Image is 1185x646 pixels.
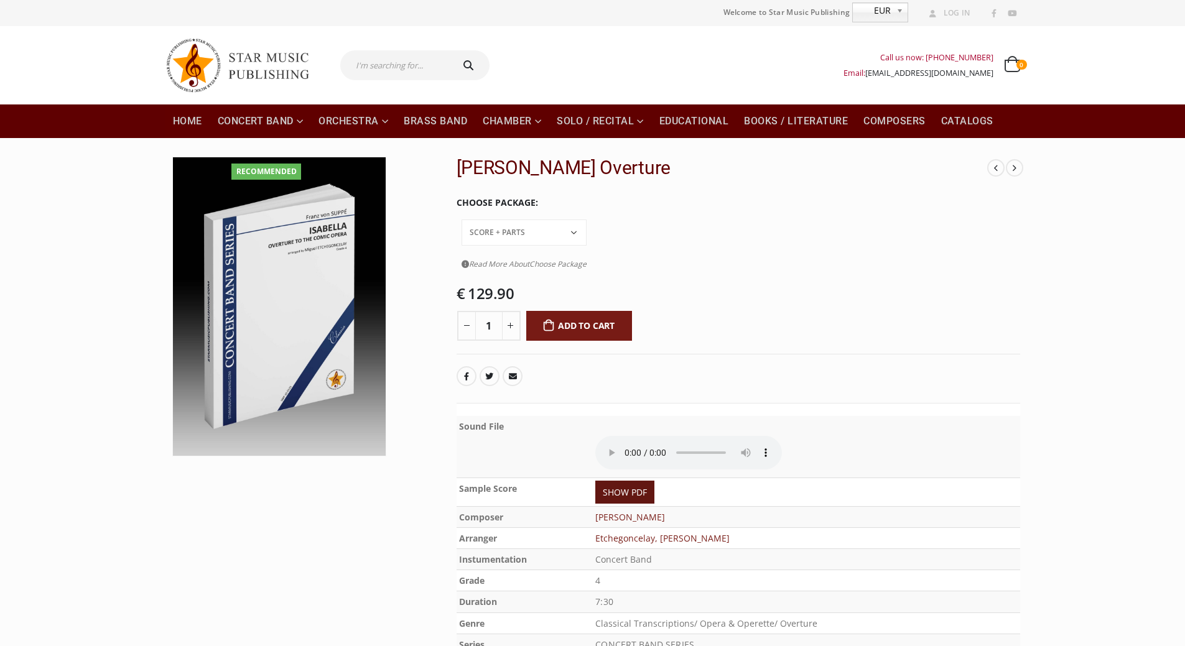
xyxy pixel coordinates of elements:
[480,366,500,386] a: Twitter
[843,50,993,65] div: Call us now: [PHONE_NUMBER]
[311,104,396,138] a: Orchestra
[934,104,1001,138] a: Catalogs
[986,6,1002,22] a: Facebook
[595,511,665,523] a: [PERSON_NAME]
[173,157,386,456] img: SMP-10-0125 3D
[459,617,485,629] b: Genre
[652,104,737,138] a: Educational
[459,420,504,432] b: Sound File
[459,574,485,586] b: Grade
[595,594,1017,611] p: 7:30
[502,311,521,341] button: +
[459,553,527,565] b: Instumentation
[723,3,850,22] span: Welcome to Star Music Publishing
[457,366,476,386] a: Facebook
[457,311,476,341] button: -
[459,596,497,607] b: Duration
[462,256,587,272] a: Read More AboutChoose Package
[475,104,549,138] a: Chamber
[865,68,993,78] a: [EMAIL_ADDRESS][DOMAIN_NAME]
[526,311,633,341] button: Add to cart
[593,548,1020,570] td: Concert Band
[595,481,654,504] a: SHOW PDF
[459,511,503,523] b: Composer
[457,157,988,179] h2: [PERSON_NAME] Overture
[853,3,891,18] span: EUR
[1016,60,1026,70] span: 0
[231,164,301,180] div: Recommended
[396,104,475,138] a: Brass Band
[165,104,210,138] a: Home
[457,190,538,216] label: Choose Package
[165,32,321,98] img: Star Music Publishing
[457,283,514,303] bdi: 129.90
[529,259,587,269] span: Choose Package
[595,532,730,544] a: Etchegoncelay, [PERSON_NAME]
[503,366,523,386] a: Email
[457,478,593,506] th: Sample Score
[210,104,311,138] a: Concert Band
[475,311,503,341] input: Product quantity
[549,104,651,138] a: Solo / Recital
[459,532,497,544] b: Arranger
[856,104,933,138] a: Composers
[1004,6,1020,22] a: Youtube
[593,613,1020,634] td: Classical Transcriptions/ Opera & Operette/ Overture
[450,50,490,80] button: Search
[924,5,970,21] a: Log In
[340,50,450,80] input: I'm searching for...
[737,104,855,138] a: Books / Literature
[457,283,465,303] span: €
[593,570,1020,591] td: 4
[843,65,993,81] div: Email:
